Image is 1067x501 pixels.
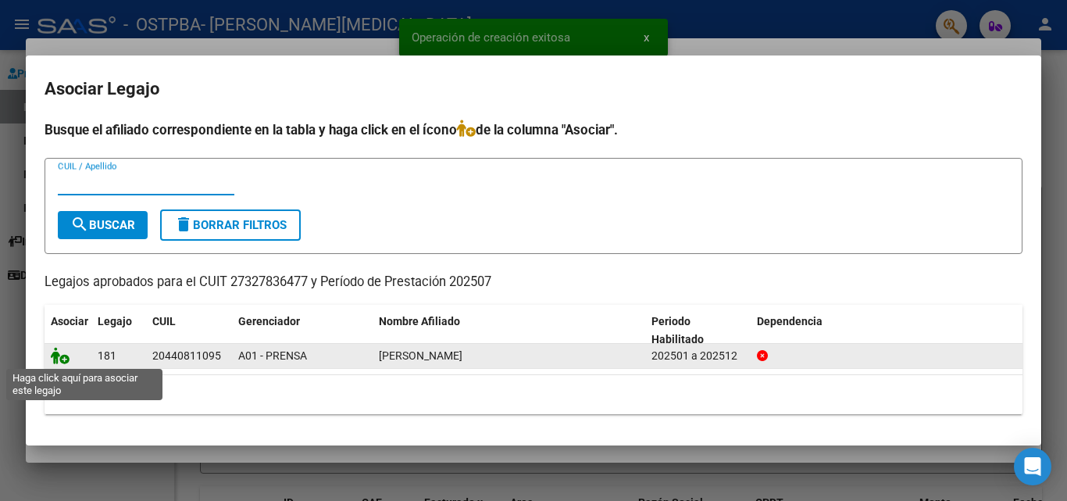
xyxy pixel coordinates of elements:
[379,349,462,362] span: ARNDT FRANCO
[651,315,704,345] span: Periodo Habilitado
[757,315,823,327] span: Dependencia
[174,218,287,232] span: Borrar Filtros
[45,74,1022,104] h2: Asociar Legajo
[174,215,193,234] mat-icon: delete
[91,305,146,356] datatable-header-cell: Legajo
[751,305,1023,356] datatable-header-cell: Dependencia
[45,305,91,356] datatable-header-cell: Asociar
[51,315,88,327] span: Asociar
[238,349,307,362] span: A01 - PRENSA
[98,349,116,362] span: 181
[238,315,300,327] span: Gerenciador
[70,218,135,232] span: Buscar
[70,215,89,234] mat-icon: search
[232,305,373,356] datatable-header-cell: Gerenciador
[45,375,1022,414] div: 1 registros
[1014,448,1051,485] div: Open Intercom Messenger
[58,211,148,239] button: Buscar
[373,305,645,356] datatable-header-cell: Nombre Afiliado
[98,315,132,327] span: Legajo
[45,273,1022,292] p: Legajos aprobados para el CUIT 27327836477 y Período de Prestación 202507
[146,305,232,356] datatable-header-cell: CUIL
[45,120,1022,140] h4: Busque el afiliado correspondiente en la tabla y haga click en el ícono de la columna "Asociar".
[645,305,751,356] datatable-header-cell: Periodo Habilitado
[152,347,221,365] div: 20440811095
[651,347,744,365] div: 202501 a 202512
[152,315,176,327] span: CUIL
[379,315,460,327] span: Nombre Afiliado
[160,209,301,241] button: Borrar Filtros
